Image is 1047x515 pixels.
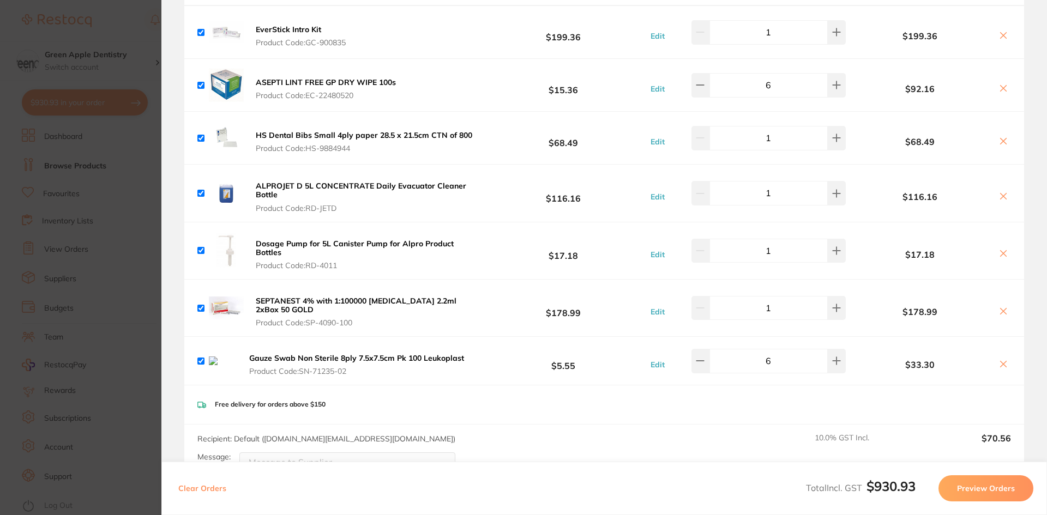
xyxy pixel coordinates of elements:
b: $17.18 [482,240,645,260]
button: EverStick Intro Kit Product Code:GC-900835 [252,25,349,47]
b: SEPTANEST 4% with 1:100000 [MEDICAL_DATA] 2.2ml 2xBox 50 GOLD [256,296,456,314]
span: Total Incl. GST [806,482,916,493]
button: SEPTANEST 4% with 1:100000 [MEDICAL_DATA] 2.2ml 2xBox 50 GOLD Product Code:SP-4090-100 [252,296,482,328]
span: Product Code: RD-4011 [256,261,479,270]
b: Dosage Pump for 5L Canister Pump for Alpro Product Bottles [256,239,454,257]
img: MzRrcGtydA [209,233,244,268]
b: $15.36 [482,75,645,95]
b: $17.18 [849,250,991,259]
img: cG5udjcxYw [209,176,244,211]
button: Gauze Swab Non Sterile 8ply 7.5x7.5cm Pk 100 Leukoplast Product Code:SN-71235-02 [246,353,474,376]
b: $116.16 [482,183,645,203]
label: Message: [197,452,231,462]
b: EverStick Intro Kit [256,25,321,34]
img: amM2azJsYw [209,15,244,50]
button: Edit [647,192,668,202]
b: $199.36 [849,31,991,41]
button: Preview Orders [938,475,1033,501]
span: Product Code: EC-22480520 [256,91,396,100]
output: $70.56 [917,433,1011,457]
button: Edit [647,360,668,369]
b: $199.36 [482,22,645,43]
b: $930.93 [867,478,916,494]
b: $68.49 [482,128,645,148]
button: Dosage Pump for 5L Canister Pump for Alpro Product Bottles Product Code:RD-4011 [252,239,482,270]
b: Gauze Swab Non Sterile 8ply 7.5x7.5cm Pk 100 Leukoplast [249,353,464,363]
b: $33.30 [849,360,991,369]
span: Product Code: SN-71235-02 [249,367,471,375]
b: $68.49 [849,137,991,147]
span: Product Code: SP-4090-100 [256,318,479,327]
span: Product Code: HS-9884944 [256,144,472,153]
span: Product Code: RD-JETD [256,204,479,213]
img: amhqcml5Yg [209,120,244,155]
span: Recipient: Default ( [DOMAIN_NAME][EMAIL_ADDRESS][DOMAIN_NAME] ) [197,434,455,444]
img: aXl4bGcxZw [209,356,237,365]
b: ASEPTI LINT FREE GP DRY WIPE 100s [256,77,396,87]
button: ALPROJET D 5L CONCENTRATE Daily Evacuator Cleaner Bottle Product Code:RD-JETD [252,181,482,213]
span: Product Code: GC-900835 [256,38,346,47]
b: $92.16 [849,84,991,94]
b: $178.99 [482,298,645,318]
b: $5.55 [482,351,645,371]
button: Edit [647,137,668,147]
button: HS Dental Bibs Small 4ply paper 28.5 x 21.5cm CTN of 800 Product Code:HS-9884944 [252,130,476,153]
button: Edit [647,307,668,317]
button: Clear Orders [175,475,230,501]
p: Free delivery for orders above $150 [215,401,326,408]
b: $178.99 [849,307,991,317]
img: enlieTMxYQ [209,290,244,325]
button: Edit [647,31,668,41]
b: ALPROJET D 5L CONCENTRATE Daily Evacuator Cleaner Bottle [256,181,466,199]
img: aHIwY3hvZg [209,68,244,102]
b: HS Dental Bibs Small 4ply paper 28.5 x 21.5cm CTN of 800 [256,130,472,140]
b: $116.16 [849,192,991,202]
span: 10.0 % GST Incl. [815,433,908,457]
button: Edit [647,84,668,94]
button: ASEPTI LINT FREE GP DRY WIPE 100s Product Code:EC-22480520 [252,77,399,100]
button: Edit [647,250,668,259]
